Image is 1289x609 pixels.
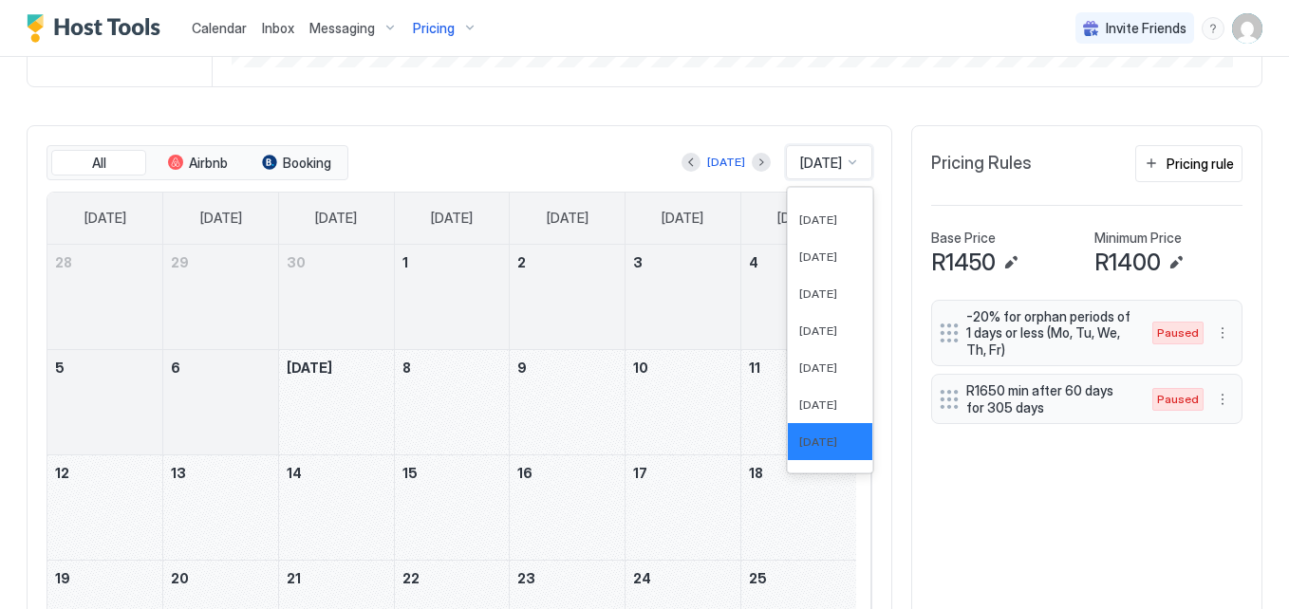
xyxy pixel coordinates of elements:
a: Inbox [262,18,294,38]
span: [DATE] [777,210,819,227]
a: October 13, 2025 [163,455,278,490]
a: October 1, 2025 [395,245,510,280]
td: October 9, 2025 [510,349,626,454]
td: October 3, 2025 [626,245,741,350]
td: October 14, 2025 [278,454,394,560]
span: 6 [171,360,180,376]
span: 18 [749,465,763,481]
a: October 7, 2025 [279,350,394,385]
a: Thursday [528,193,607,244]
span: [DATE] [799,249,837,264]
span: 8 [402,360,411,376]
div: menu [1211,388,1234,411]
td: October 6, 2025 [163,349,279,454]
span: [DATE] [662,210,703,227]
a: Tuesday [296,193,376,244]
span: R1650 min after 60 days for 305 days [966,382,1133,415]
span: [DATE] [431,210,473,227]
span: [DATE] [799,360,837,375]
a: October 16, 2025 [510,455,625,490]
a: October 12, 2025 [47,455,162,490]
span: Pricing [413,20,455,37]
span: [DATE] [287,360,332,376]
span: Paused [1157,324,1199,341]
span: 22 [402,570,420,586]
a: September 29, 2025 [163,245,278,280]
span: Airbnb [189,155,228,172]
span: [DATE] [799,397,837,412]
span: 2 [517,254,526,270]
a: October 18, 2025 [741,455,856,490]
a: Friday [643,193,722,244]
span: 20 [171,570,189,586]
span: [DATE] [799,323,837,338]
span: All [92,155,106,172]
span: 19 [55,570,70,586]
button: Next month [752,153,771,172]
td: October 13, 2025 [163,454,279,560]
span: Booking [283,155,331,172]
span: [DATE] [800,155,842,172]
span: [DATE] [799,286,837,301]
td: October 4, 2025 [740,245,856,350]
td: September 28, 2025 [47,245,163,350]
button: Booking [249,150,344,176]
td: October 5, 2025 [47,349,163,454]
button: More options [1211,388,1234,411]
a: October 19, 2025 [47,561,162,596]
span: 3 [633,254,643,270]
button: Pricing rule [1135,145,1242,182]
span: 30 [287,254,306,270]
a: October 11, 2025 [741,350,856,385]
div: R1650 min after 60 days for 305 days Pausedmenu [931,374,1242,424]
a: October 3, 2025 [626,245,740,280]
span: [DATE] [799,212,837,227]
button: Previous month [682,153,701,172]
span: 11 [749,360,760,376]
button: All [51,150,146,176]
a: October 6, 2025 [163,350,278,385]
span: [DATE] [799,471,837,486]
a: October 23, 2025 [510,561,625,596]
a: Host Tools Logo [27,14,169,43]
a: October 24, 2025 [626,561,740,596]
div: Pricing rule [1167,154,1234,174]
span: 28 [55,254,72,270]
a: October 21, 2025 [279,561,394,596]
button: [DATE] [704,151,748,174]
span: 4 [749,254,758,270]
a: October 20, 2025 [163,561,278,596]
a: Wednesday [412,193,492,244]
td: October 18, 2025 [740,454,856,560]
button: Edit [999,251,1022,274]
td: September 29, 2025 [163,245,279,350]
span: Calendar [192,20,247,36]
a: October 9, 2025 [510,350,625,385]
a: September 28, 2025 [47,245,162,280]
a: October 8, 2025 [395,350,510,385]
span: 1 [402,254,408,270]
span: Pricing Rules [931,153,1032,175]
div: tab-group [47,145,348,181]
a: October 25, 2025 [741,561,856,596]
td: September 30, 2025 [278,245,394,350]
button: Airbnb [150,150,245,176]
button: Edit [1165,251,1187,274]
span: Paused [1157,391,1199,408]
span: [DATE] [200,210,242,227]
a: October 2, 2025 [510,245,625,280]
span: Inbox [262,20,294,36]
span: Messaging [309,20,375,37]
td: October 8, 2025 [394,349,510,454]
span: Invite Friends [1106,20,1186,37]
div: -20% for orphan periods of 1 days or less (Mo, Tu, We, Th, Fr) Pausedmenu [931,300,1242,367]
a: September 30, 2025 [279,245,394,280]
span: 23 [517,570,535,586]
span: Minimum Price [1094,230,1182,247]
td: October 10, 2025 [626,349,741,454]
a: October 14, 2025 [279,455,394,490]
div: menu [1202,17,1224,40]
td: October 7, 2025 [278,349,394,454]
span: 29 [171,254,189,270]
